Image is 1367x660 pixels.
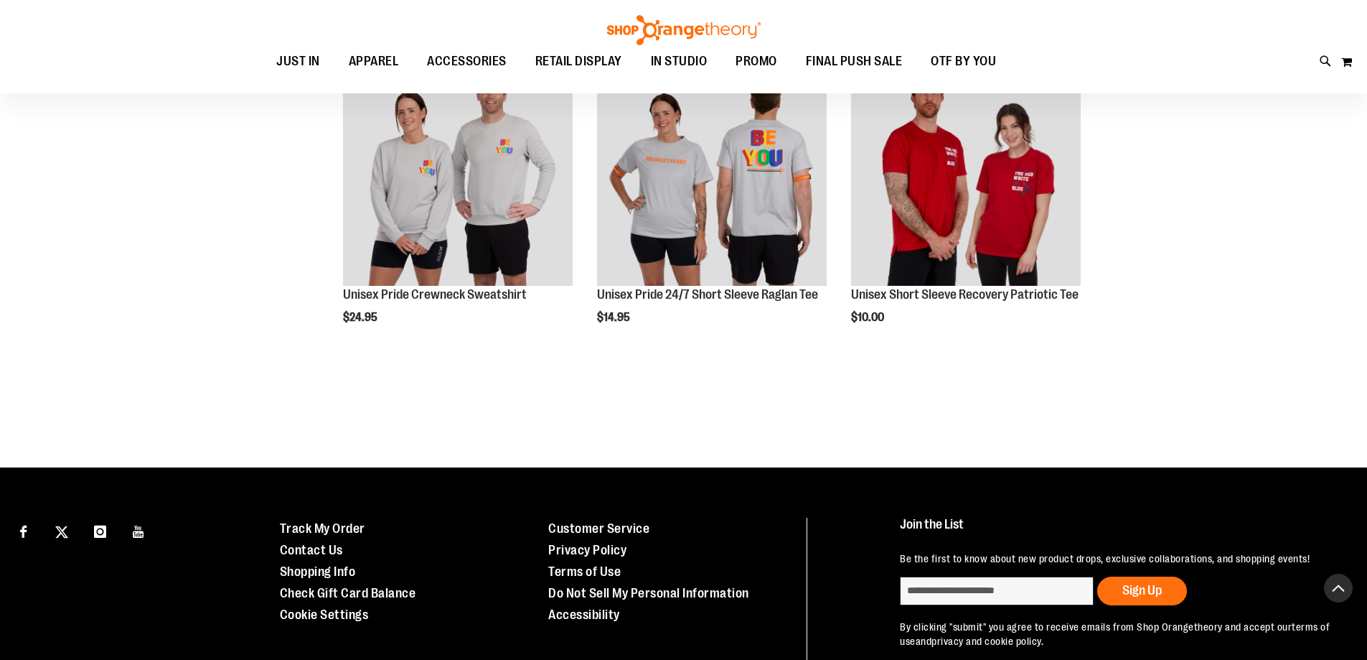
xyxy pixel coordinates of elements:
a: Product image for Unisex Short Sleeve Recovery Patriotic TeeNEW [851,56,1081,288]
span: IN STUDIO [651,45,708,78]
a: APPAREL [334,45,413,78]
h4: Join the List [900,518,1334,544]
img: Unisex Pride 24/7 Short Sleeve Raglan Tee [597,56,827,286]
a: IN STUDIO [636,45,722,78]
a: Unisex Pride 24/7 Short Sleeve Raglan Tee [597,287,818,302]
a: privacy and cookie policy. [931,636,1043,647]
a: Visit our Instagram page [88,518,113,543]
span: PROMO [736,45,777,78]
img: Unisex Pride Crewneck Sweatshirt [343,56,573,286]
button: Sign Up [1097,577,1187,605]
img: Shop Orangetheory [605,15,763,45]
a: Cookie Settings [280,608,369,622]
span: ACCESSORIES [427,45,507,78]
a: Privacy Policy [548,543,626,557]
a: OTF BY YOU [916,45,1010,78]
a: Do Not Sell My Personal Information [548,586,749,600]
span: JUST IN [276,45,320,78]
button: Back To Top [1324,574,1353,603]
img: Product image for Unisex Short Sleeve Recovery Patriotic Tee [851,56,1081,286]
span: $24.95 [343,311,380,324]
a: Customer Service [548,521,649,536]
a: Terms of Use [548,564,621,579]
a: Unisex Pride 24/7 Short Sleeve Raglan TeeNEW [597,56,827,288]
p: By clicking "submit" you agree to receive emails from Shop Orangetheory and accept our and [900,620,1334,649]
div: product [336,49,580,361]
span: FINAL PUSH SALE [806,45,903,78]
a: Track My Order [280,521,365,536]
a: ACCESSORIES [413,45,521,78]
a: RETAIL DISPLAY [521,45,636,78]
p: Be the first to know about new product drops, exclusive collaborations, and shopping events! [900,552,1334,566]
a: Contact Us [280,543,343,557]
span: RETAIL DISPLAY [535,45,622,78]
a: FINAL PUSH SALE [791,45,917,78]
div: product [844,49,1088,361]
input: enter email [900,577,1094,605]
a: Visit our Youtube page [126,518,151,543]
a: Visit our X page [50,518,75,543]
span: OTF BY YOU [931,45,996,78]
a: Unisex Short Sleeve Recovery Patriotic Tee [851,287,1079,302]
a: Accessibility [548,608,620,622]
a: terms of use [900,621,1330,647]
div: product [590,49,834,361]
img: Twitter [55,526,68,539]
span: $10.00 [851,311,886,324]
a: Visit our Facebook page [11,518,36,543]
span: APPAREL [349,45,399,78]
span: Sign Up [1122,583,1162,598]
a: Unisex Pride Crewneck SweatshirtNEW [343,56,573,288]
a: Unisex Pride Crewneck Sweatshirt [343,287,527,302]
a: JUST IN [262,45,334,78]
a: Shopping Info [280,564,356,579]
a: Check Gift Card Balance [280,586,416,600]
a: PROMO [721,45,791,78]
span: $14.95 [597,311,632,324]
